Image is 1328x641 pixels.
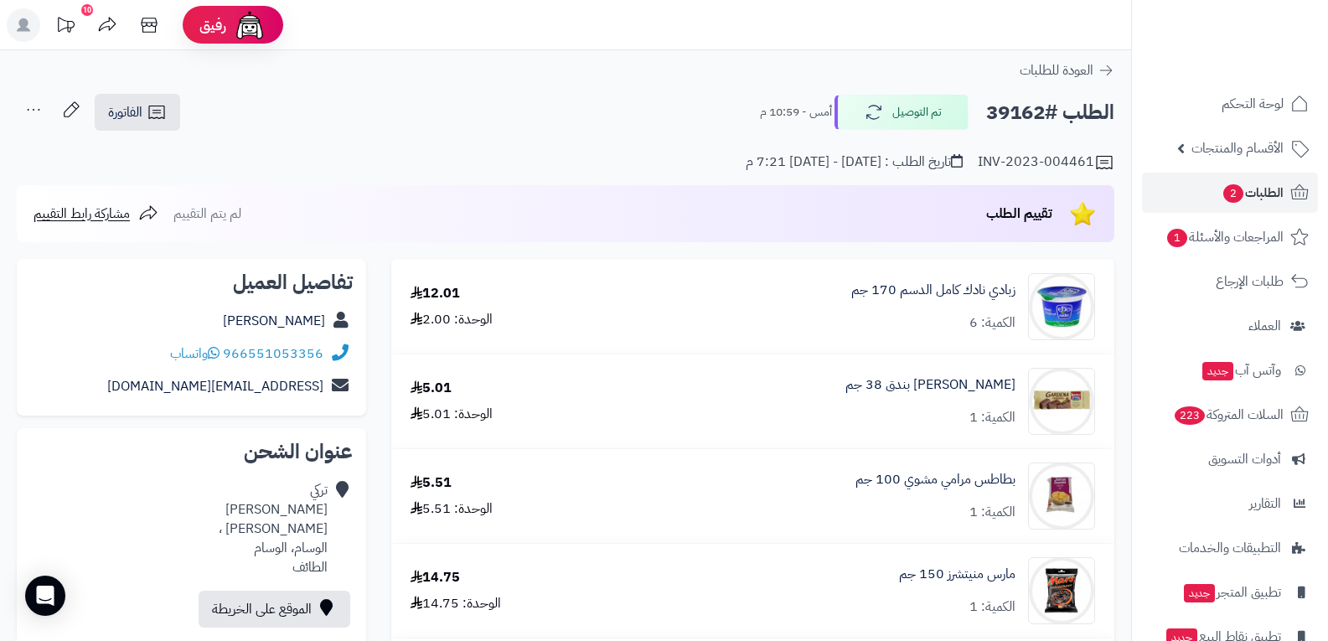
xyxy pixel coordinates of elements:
[1029,463,1094,530] img: 1672061190-1-90x90.jpg
[411,284,460,303] div: 12.01
[1173,403,1284,426] span: السلات المتروكة
[969,313,1015,333] div: الكمية: 6
[1142,395,1318,435] a: السلات المتروكة223
[1142,217,1318,257] a: المراجعات والأسئلة1
[1182,581,1281,604] span: تطبيق المتجر
[835,95,969,130] button: تم التوصيل
[25,576,65,616] div: Open Intercom Messenger
[1142,572,1318,613] a: تطبيق المتجرجديد
[1020,60,1093,80] span: العودة للطلبات
[1214,38,1312,73] img: logo-2.png
[233,8,266,42] img: ai-face.png
[81,4,93,16] div: 10
[1216,270,1284,293] span: طلبات الإرجاع
[199,591,350,628] a: الموقع على الخريطة
[986,204,1052,224] span: تقييم الطلب
[30,272,353,292] h2: تفاصيل العميل
[1167,229,1188,248] span: 1
[1179,536,1281,560] span: التطبيقات والخدمات
[411,473,452,493] div: 5.51
[44,8,86,46] a: تحديثات المنصة
[219,481,328,576] div: تركي [PERSON_NAME] [PERSON_NAME] ، الوسام، الوسام الطائف
[760,104,832,121] small: أمس - 10:59 م
[969,503,1015,522] div: الكمية: 1
[411,379,452,398] div: 5.01
[1248,314,1281,338] span: العملاء
[851,281,1015,300] a: زبادي نادك كامل الدسم 170 جم
[1222,92,1284,116] span: لوحة التحكم
[1142,483,1318,524] a: التقارير
[223,344,323,364] a: 966551053356
[411,499,493,519] div: الوحدة: 5.51
[1222,181,1284,204] span: الطلبات
[95,94,180,131] a: الفاتورة
[1142,439,1318,479] a: أدوات التسويق
[411,310,493,329] div: الوحدة: 2.00
[411,568,460,587] div: 14.75
[986,96,1114,130] h2: الطلب #39162
[108,102,142,122] span: الفاتورة
[1165,225,1284,249] span: المراجعات والأسئلة
[746,152,963,172] div: تاريخ الطلب : [DATE] - [DATE] 7:21 م
[1142,173,1318,213] a: الطلبات2
[978,152,1114,173] div: INV-2023-004461
[411,405,493,424] div: الوحدة: 5.01
[223,311,325,331] a: [PERSON_NAME]
[30,442,353,462] h2: عنوان الشحن
[173,204,241,224] span: لم يتم التقييم
[969,597,1015,617] div: الكمية: 1
[899,565,1015,584] a: مارس منيتشرز 150 جم
[1191,137,1284,160] span: الأقسام والمنتجات
[1249,492,1281,515] span: التقارير
[1202,362,1233,380] span: جديد
[969,408,1015,427] div: الكمية: 1
[845,375,1015,395] a: [PERSON_NAME] بندق 38 جم
[1029,557,1094,624] img: 4164c9485dd0e6f01e2de9d32810b4d246e-90x90.jpg
[1142,261,1318,302] a: طلبات الإرجاع
[1184,584,1215,602] span: جديد
[107,376,323,396] a: [EMAIL_ADDRESS][DOMAIN_NAME]
[1208,447,1281,471] span: أدوات التسويق
[1223,184,1244,204] span: 2
[1142,350,1318,390] a: وآتس آبجديد
[1020,60,1114,80] a: العودة للطلبات
[411,594,501,613] div: الوحدة: 14.75
[1142,306,1318,346] a: العملاء
[34,204,158,224] a: مشاركة رابط التقييم
[1174,406,1205,426] span: 223
[199,15,226,35] span: رفيق
[1142,528,1318,568] a: التطبيقات والخدمات
[1029,273,1094,340] img: 1674412202-2213615e8920139b382b33a7992cb85e9ecc-500x500-90x90.jpg
[1201,359,1281,382] span: وآتس آب
[855,470,1015,489] a: بطاطس مرامي مشوي 100 جم
[1142,84,1318,124] a: لوحة التحكم
[1029,368,1094,435] img: 1674412807-%D8%A7%D9%84%D8%AA%D9%82%D8%A7%D8%B7%20%D8%A7%D9%84%D9%88%D9%8A%D8%A8_22-1-2023_21388_...
[34,204,130,224] span: مشاركة رابط التقييم
[170,344,220,364] a: واتساب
